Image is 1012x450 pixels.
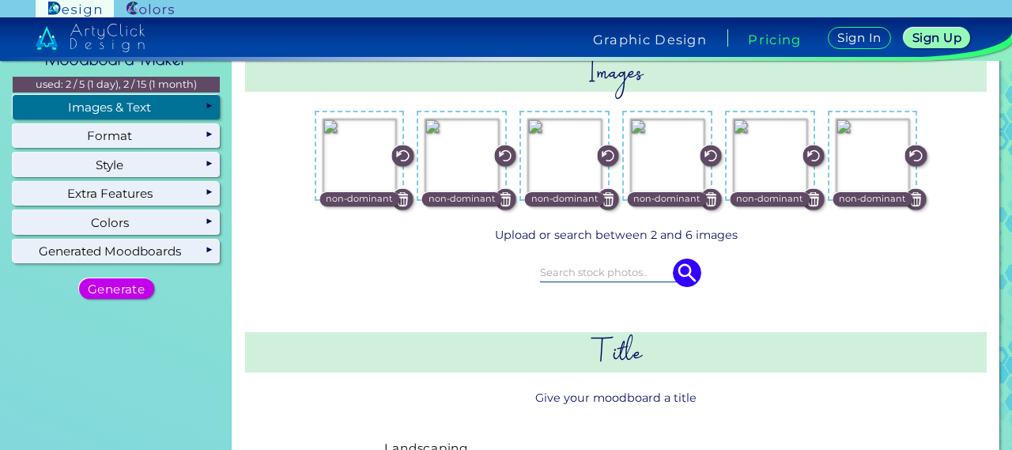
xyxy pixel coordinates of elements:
[736,192,803,206] p: non-dominant
[245,332,987,372] h2: Title
[126,2,174,17] img: ArtyClick Colors logo
[13,240,220,263] div: Generated Moodboards
[540,263,692,281] input: Search stock photos..
[425,119,499,193] img: 30537c5f-185d-4e28-a8ae-e7586863a2f5
[836,32,882,44] h5: Sign In
[593,33,707,46] h4: Graphic Design
[429,192,496,206] p: non-dominant
[673,259,701,287] img: icon search
[13,77,220,93] p: used: 2 / 5 (1 day), 2 / 15 (1 month)
[13,182,220,206] div: Extra Features
[36,24,145,52] img: artyclick_design_logo_white_combined_path.svg
[13,210,220,234] div: Colors
[326,192,393,206] p: non-dominant
[527,119,602,193] img: decf2a2e-648c-4415-90c1-033012442d77
[13,124,220,148] div: Format
[245,51,987,92] h2: Images
[748,33,801,46] a: Pricing
[827,26,893,49] a: Sign In
[251,226,980,244] p: Upload or search between 2 and 6 images
[323,119,397,193] img: 8aca008c-6172-41ac-8f7f-593ccfc2a925
[531,192,599,206] p: non-dominant
[912,32,963,44] h5: Sign Up
[86,282,145,295] h5: Generate
[245,384,987,413] p: Give your moodboard a title
[13,95,220,119] div: Images & Text
[733,119,807,193] img: 79a8254f-1884-492c-b61f-813f70bfd04c
[633,192,700,206] p: non-dominant
[630,119,704,193] img: acc70bc2-5e90-474b-97a9-c6238608b8f9
[13,153,220,176] div: Style
[902,27,972,48] a: Sign Up
[839,192,906,206] p: non-dominant
[836,119,910,193] img: 5fa5c154-802c-47b0-892f-52dd9018d9f3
